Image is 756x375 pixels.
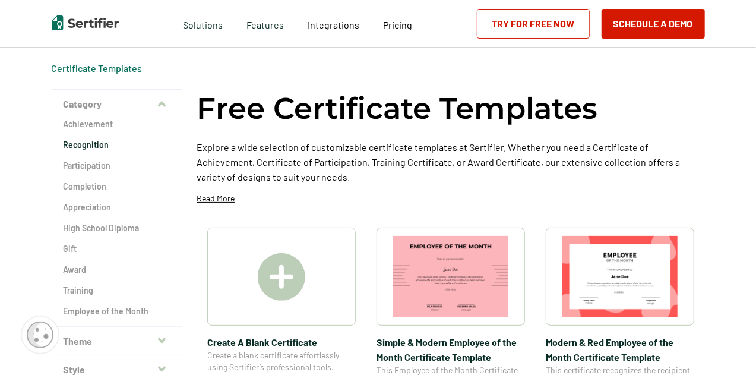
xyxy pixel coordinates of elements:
[64,243,170,255] a: Gift
[27,322,53,348] img: Cookie Popup Icon
[197,193,235,204] p: Read More
[52,15,119,30] img: Sertifier | Digital Credentialing Platform
[64,181,170,193] a: Completion
[64,118,170,130] a: Achievement
[64,264,170,276] a: Award
[697,318,756,375] iframe: Chat Widget
[207,335,356,349] span: Create A Blank Certificate
[64,139,170,151] a: Recognition
[308,19,359,30] span: Integrations
[562,236,678,317] img: Modern & Red Employee of the Month Certificate Template
[197,140,705,184] p: Explore a wide selection of customizable certificate templates at Sertifier. Whether you need a C...
[393,236,508,317] img: Simple & Modern Employee of the Month Certificate Template
[477,9,590,39] a: Try for Free Now
[308,16,359,31] a: Integrations
[377,335,525,364] span: Simple & Modern Employee of the Month Certificate Template
[383,19,412,30] span: Pricing
[602,9,705,39] button: Schedule a Demo
[246,16,284,31] span: Features
[64,285,170,297] a: Training
[197,89,598,128] h1: Free Certificate Templates
[52,90,182,118] button: Category
[183,16,223,31] span: Solutions
[52,118,182,327] div: Category
[64,222,170,234] a: High School Diploma
[64,160,170,172] a: Participation
[64,201,170,213] a: Appreciation
[52,62,143,74] div: Breadcrumb
[64,305,170,317] a: Employee of the Month
[258,253,305,301] img: Create A Blank Certificate
[383,16,412,31] a: Pricing
[52,327,182,355] button: Theme
[546,335,694,364] span: Modern & Red Employee of the Month Certificate Template
[207,349,356,373] span: Create a blank certificate effortlessly using Sertifier’s professional tools.
[52,62,143,74] a: Certificate Templates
